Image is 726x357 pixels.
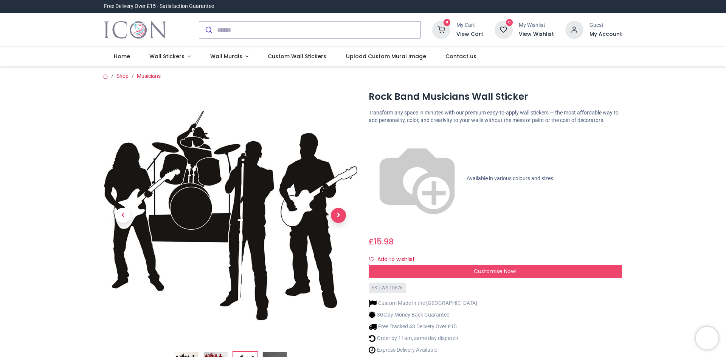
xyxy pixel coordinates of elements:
div: Guest [589,22,622,29]
h1: Rock Band Musicians Wall Sticker [369,90,622,103]
span: Contact us [445,53,476,60]
span: Available in various colours and sizes. [467,175,555,181]
a: Previous [104,127,142,304]
span: £ [369,236,394,247]
sup: 0 [444,19,451,26]
span: Previous [115,208,130,223]
a: Logo of Icon Wall Stickers [104,19,166,40]
a: Next [320,127,357,304]
button: Add to wishlistAdd to wishlist [369,253,421,266]
div: My Cart [456,22,483,29]
li: Free Tracked 48 Delivery Over £15 [369,323,477,331]
i: Add to wishlist [369,257,374,262]
li: Order by 11am, same day dispatch [369,334,477,342]
a: View Cart [456,31,483,38]
a: My Account [589,31,622,38]
li: 30 Day Money Back Guarantee [369,311,477,319]
a: Shop [116,73,129,79]
span: 15.98 [374,236,394,247]
a: 0 [495,26,513,32]
span: Wall Stickers [149,53,185,60]
img: WS-18676-03 [104,89,357,342]
span: Wall Murals [210,53,242,60]
button: Submit [199,22,217,38]
sup: 0 [506,19,513,26]
a: Musicians [137,73,161,79]
span: Home [114,53,130,60]
p: Transform any space in minutes with our premium easy-to-apply wall stickers — the most affordable... [369,109,622,124]
a: 0 [432,26,450,32]
span: Upload Custom Mural Image [346,53,426,60]
div: SKU: WS-18676 [369,283,406,294]
a: View Wishlist [519,31,554,38]
span: Next [331,208,346,223]
li: Custom Made in the [GEOGRAPHIC_DATA] [369,299,477,307]
img: color-wheel.png [369,130,465,227]
div: My Wishlist [519,22,554,29]
a: Wall Murals [200,47,258,66]
div: Free Delivery Over £15 - Satisfaction Guarantee [104,3,214,10]
iframe: Brevo live chat [696,327,718,349]
span: Custom Wall Stickers [268,53,326,60]
span: Customise Now! [474,267,517,275]
img: Icon Wall Stickers [104,19,166,40]
li: Express Delivery Available [369,346,477,354]
a: Wall Stickers [140,47,200,66]
iframe: Customer reviews powered by Trustpilot [463,3,622,10]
